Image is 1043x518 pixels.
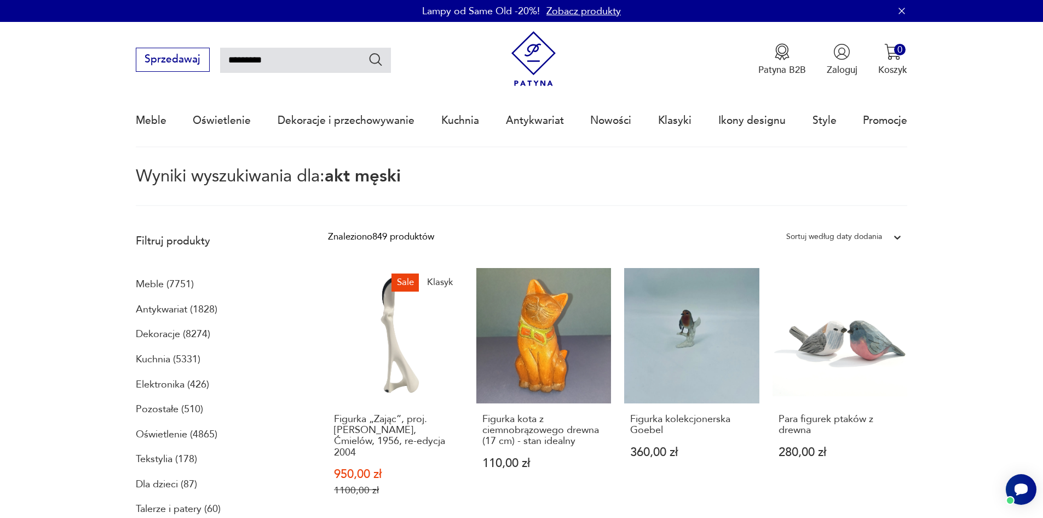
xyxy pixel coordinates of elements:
[136,275,194,294] a: Meble (7751)
[833,43,850,60] img: Ikonka użytkownika
[546,4,621,18] a: Zobacz produkty
[812,95,837,146] a: Style
[630,447,753,458] p: 360,00 zł
[193,95,251,146] a: Oświetlenie
[827,43,857,76] button: Zaloguj
[136,325,210,344] a: Dekoracje (8274)
[136,168,908,206] p: Wyniki wyszukiwania dla:
[136,400,203,419] a: Pozostałe (510)
[136,56,210,65] a: Sprzedawaj
[136,350,200,369] a: Kuchnia (5331)
[758,43,806,76] button: Patyna B2B
[334,485,457,496] p: 1100,00 zł
[878,43,907,76] button: 0Koszyk
[136,425,217,444] a: Oświetlenie (4865)
[136,375,209,394] a: Elektronika (426)
[590,95,631,146] a: Nowości
[325,164,401,187] span: akt męski
[758,64,806,76] p: Patyna B2B
[779,447,902,458] p: 280,00 zł
[774,43,791,60] img: Ikona medalu
[894,44,906,55] div: 0
[328,230,434,244] div: Znaleziono 849 produktów
[136,475,197,494] a: Dla dzieci (87)
[718,95,786,146] a: Ikony designu
[506,31,561,87] img: Patyna - sklep z meblami i dekoracjami vintage
[136,234,297,248] p: Filtruj produkty
[786,230,882,244] div: Sortuj według daty dodania
[482,414,606,447] h3: Figurka kota z ciemnobrązowego drewna (17 cm) - stan idealny
[658,95,692,146] a: Klasyki
[441,95,479,146] a: Kuchnia
[334,414,457,459] h3: Figurka „Zając”, proj. [PERSON_NAME], Ćmielów, 1956, re-edycja 2004
[758,43,806,76] a: Ikona medaluPatyna B2B
[136,300,217,319] a: Antykwariat (1828)
[878,64,907,76] p: Koszyk
[630,414,753,436] h3: Figurka kolekcjonerska Goebel
[863,95,907,146] a: Promocje
[368,52,384,67] button: Szukaj
[506,95,564,146] a: Antykwariat
[884,43,901,60] img: Ikona koszyka
[334,469,457,480] p: 950,00 zł
[827,64,857,76] p: Zaloguj
[136,48,210,72] button: Sprzedawaj
[482,458,606,469] p: 110,00 zł
[136,450,197,469] a: Tekstylia (178)
[278,95,414,146] a: Dekoracje i przechowywanie
[779,414,902,436] h3: Para figurek ptaków z drewna
[422,4,540,18] p: Lampy od Same Old -20%!
[136,95,166,146] a: Meble
[1006,474,1036,505] iframe: Smartsupp widget button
